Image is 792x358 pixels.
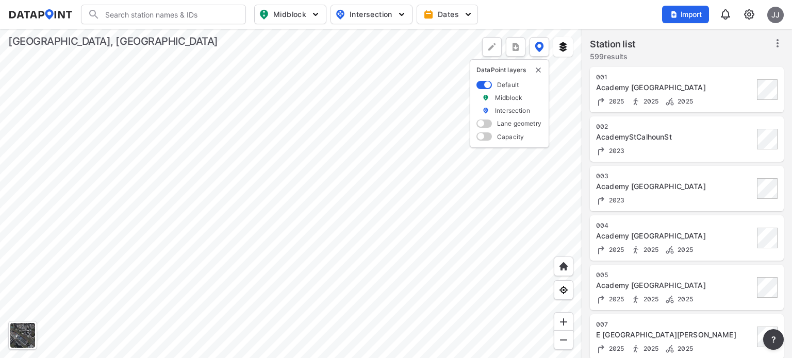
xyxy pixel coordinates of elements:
[553,37,573,57] button: External layers
[596,181,754,192] div: Academy St & Falls Park Dr
[665,245,675,255] img: Bicycle count
[534,66,542,74] button: delete
[506,37,525,57] button: more
[596,172,754,180] div: 003
[482,106,489,115] img: marker_Intersection.6861001b.svg
[254,5,326,24] button: Midblock
[641,97,659,105] span: 2025
[606,196,625,204] span: 2023
[310,9,321,20] img: 5YPKRKmlfpI5mqlR8AD95paCi+0kK1fRFDJSaMmawlwaeJcJwk9O2fotCW5ve9gAAAAASUVORK5CYII=
[596,245,606,255] img: Turning count
[596,231,754,241] div: Academy St & N Church St
[590,37,636,52] label: Station list
[606,147,625,155] span: 2023
[665,344,675,354] img: Bicycle count
[495,106,530,115] label: Intersection
[558,42,568,52] img: layers.ee07997e.svg
[596,146,606,156] img: Turning count
[662,6,709,23] button: Import
[596,280,754,291] div: Academy St & College St
[606,295,624,303] span: 2025
[497,132,524,141] label: Capacity
[763,329,784,350] button: more
[743,8,755,21] img: cids17cp3yIFEOpj3V8A9qJSH103uA521RftCD4eeui4ksIb+krbm5XvIjxD52OS6NWLn9gAAAAAElFTkSuQmCC
[596,320,754,329] div: 007
[331,5,412,24] button: Intersection
[641,246,659,253] span: 2025
[662,9,714,19] a: Import
[534,66,542,74] img: close-external-leyer.3061a1c7.svg
[596,82,754,93] div: Academy St & Buncombe St
[606,246,624,253] span: 2025
[497,119,541,128] label: Lane geometry
[596,221,754,230] div: 004
[606,345,624,352] span: 2025
[590,52,636,62] label: 599 results
[558,317,569,327] img: ZvzfEJKXnyWIrJytrsY285QMwk63cM6Drc+sIAAAAASUVORK5CYII=
[463,9,473,20] img: 5YPKRKmlfpI5mqlR8AD95paCi+0kK1fRFDJSaMmawlwaeJcJwk9O2fotCW5ve9gAAAAASUVORK5CYII=
[554,280,573,300] div: View my location
[596,294,606,304] img: Turning count
[665,294,675,304] img: Bicycle count
[665,96,675,107] img: Bicycle count
[675,345,693,352] span: 2025
[535,42,544,52] img: data-point-layers.37681fc9.svg
[397,9,407,20] img: 5YPKRKmlfpI5mqlR8AD95paCi+0kK1fRFDJSaMmawlwaeJcJwk9O2fotCW5ve9gAAAAASUVORK5CYII=
[482,93,489,102] img: marker_Midblock.5ba75e30.svg
[767,7,784,23] div: JJ
[554,257,573,276] div: Home
[631,344,641,354] img: Pedestrian count
[558,335,569,345] img: MAAAAAElFTkSuQmCC
[423,9,434,20] img: calendar-gold.39a51dde.svg
[530,37,549,57] button: DataPoint layers
[719,8,732,21] img: 8A77J+mXikMhHQAAAAASUVORK5CYII=
[554,312,573,332] div: Zoom in
[335,8,406,21] span: Intersection
[258,8,270,21] img: map_pin_mid.602f9df1.svg
[631,294,641,304] img: Pedestrian count
[596,96,606,107] img: Turning count
[675,246,693,253] span: 2025
[8,9,73,20] img: dataPointLogo.9353c09d.svg
[596,123,754,131] div: 002
[670,10,678,19] img: file_add.62c1e8a2.svg
[558,285,569,295] img: zeq5HYn9AnE9l6UmnFLPAAAAAElFTkSuQmCC
[497,80,519,89] label: Default
[8,34,218,48] div: [GEOGRAPHIC_DATA], [GEOGRAPHIC_DATA]
[675,295,693,303] span: 2025
[606,97,624,105] span: 2025
[510,42,521,52] img: xqJnZQTG2JQi0x5lvmkeSNbbgIiQD62bqHG8IfrOzanD0FsRdYrij6fAAAAAElFTkSuQmCC
[417,5,478,24] button: Dates
[596,73,754,81] div: 001
[641,345,659,352] span: 2025
[100,6,239,23] input: Search
[596,195,606,206] img: Turning count
[596,271,754,279] div: 005
[259,8,320,21] span: Midblock
[482,37,502,57] div: Polygon tool
[631,96,641,107] img: Pedestrian count
[596,132,754,142] div: AcademyStCalhounSt
[487,42,497,52] img: +Dz8AAAAASUVORK5CYII=
[425,9,471,20] span: Dates
[631,245,641,255] img: Pedestrian count
[558,261,569,271] img: +XpAUvaXAN7GudzAAAAAElFTkSuQmCC
[596,344,606,354] img: Turning count
[675,97,693,105] span: 2025
[641,295,659,303] span: 2025
[476,66,542,74] p: DataPoint layers
[596,330,754,340] div: E North St & Academy St/Williams St
[769,333,778,346] span: ?
[668,9,703,20] span: Import
[495,93,522,102] label: Midblock
[334,8,346,21] img: map_pin_int.54838e6b.svg
[8,321,37,350] div: Toggle basemap
[554,330,573,350] div: Zoom out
